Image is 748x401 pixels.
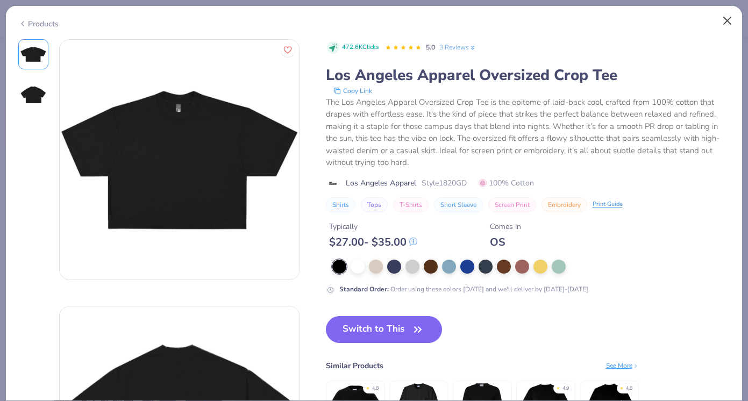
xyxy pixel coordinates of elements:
[490,221,521,232] div: Comes In
[346,177,416,189] span: Los Angeles Apparel
[479,177,534,189] span: 100% Cotton
[366,385,370,389] div: ★
[393,197,429,212] button: T-Shirts
[342,43,379,52] span: 472.6K Clicks
[60,40,300,280] img: Front
[361,197,388,212] button: Tops
[20,82,46,108] img: Back
[326,197,355,212] button: Shirts
[626,385,632,392] div: 4.8
[619,385,624,389] div: ★
[606,361,639,370] div: See More
[422,177,467,189] span: Style 1820GD
[439,42,476,52] a: 3 Reviews
[426,43,435,52] span: 5.0
[18,18,59,30] div: Products
[326,316,443,343] button: Switch to This
[593,200,623,209] div: Print Guide
[329,221,417,232] div: Typically
[488,197,536,212] button: Screen Print
[339,284,590,294] div: Order using these colors [DATE] and we'll deliver by [DATE]-[DATE].
[562,385,569,392] div: 4.9
[330,85,375,96] button: copy to clipboard
[326,179,340,188] img: brand logo
[542,197,587,212] button: Embroidery
[326,96,730,169] div: The Los Angeles Apparel Oversized Crop Tee is the epitome of laid-back cool, crafted from 100% co...
[717,11,738,31] button: Close
[372,385,379,392] div: 4.8
[281,43,295,57] button: Like
[434,197,483,212] button: Short Sleeve
[329,235,417,249] div: $ 27.00 - $ 35.00
[385,39,422,56] div: 5.0 Stars
[339,285,389,293] strong: Standard Order :
[326,65,730,85] div: Los Angeles Apparel Oversized Crop Tee
[556,385,560,389] div: ★
[490,235,521,249] div: OS
[326,360,383,371] div: Similar Products
[20,41,46,67] img: Front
